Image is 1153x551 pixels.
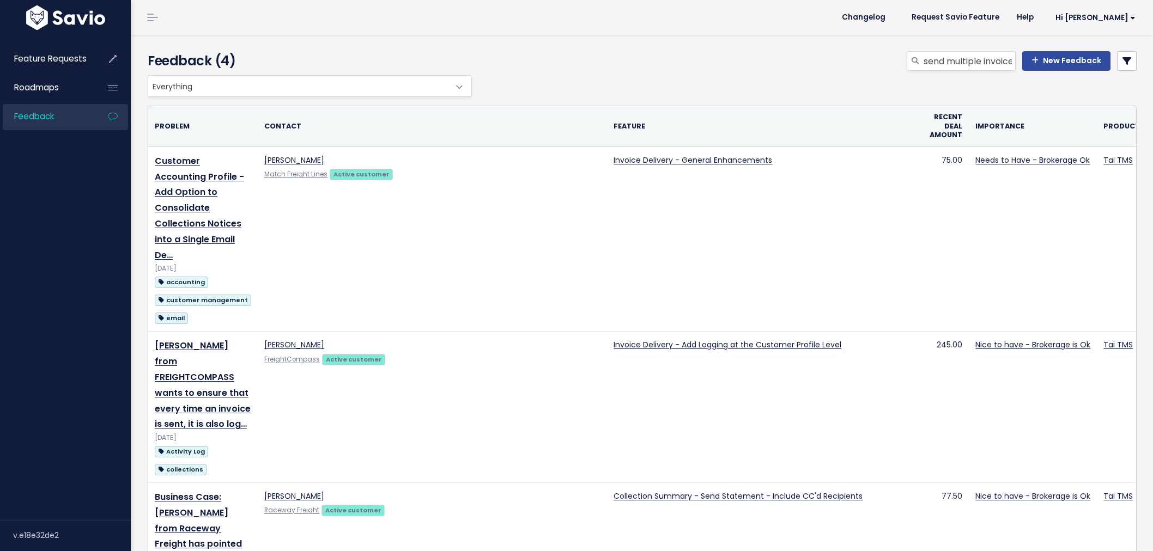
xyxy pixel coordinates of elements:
[614,155,772,166] a: Invoice Delivery - General Enhancements
[155,275,208,289] a: accounting
[148,75,472,97] span: Everything
[155,446,208,457] span: Activity Log
[1042,9,1144,26] a: Hi [PERSON_NAME]
[1055,14,1136,22] span: Hi [PERSON_NAME]
[325,506,381,515] strong: Active customer
[3,46,90,71] a: Feature Requests
[321,504,385,515] a: Active customer
[975,155,1090,166] a: Needs to Have - Brokerage Ok
[975,491,1090,501] a: Nice to have - Brokerage is Ok
[903,9,1008,26] a: Request Savio Feature
[155,263,251,274] div: [DATE]
[258,106,607,146] th: Contact
[333,170,390,179] strong: Active customer
[155,464,207,475] span: collections
[326,355,382,364] strong: Active customer
[14,82,59,93] span: Roadmaps
[148,106,258,146] th: Problem
[923,146,969,332] td: 75.00
[155,432,251,444] div: [DATE]
[155,311,188,325] a: email
[923,332,969,483] td: 245.00
[923,51,1016,71] input: Search feedback...
[264,339,324,350] a: [PERSON_NAME]
[14,53,87,64] span: Feature Requests
[155,462,207,476] a: collections
[1103,155,1133,166] a: Tai TMS
[155,277,208,288] span: accounting
[3,75,90,100] a: Roadmaps
[1022,51,1110,71] a: New Feedback
[923,106,969,146] th: Recent deal amount
[322,353,385,364] a: Active customer
[155,339,251,430] a: [PERSON_NAME] from FREIGHTCOMPASS wants to ensure that every time an invoice is sent, it is also ...
[155,444,208,458] a: Activity Log
[264,491,324,501] a: [PERSON_NAME]
[264,170,327,179] a: Match Freight Lines
[23,5,108,30] img: logo-white.9d6f32f41409.svg
[264,155,324,166] a: [PERSON_NAME]
[148,51,466,71] h4: Feedback (4)
[148,76,450,96] span: Everything
[614,491,863,501] a: Collection Summary - Send Statement - Include CC'd Recipients
[155,293,251,307] a: customer management
[842,14,885,21] span: Changelog
[155,295,251,306] span: customer management
[614,339,841,350] a: Invoice Delivery - Add Logging at the Customer Profile Level
[607,106,923,146] th: Feature
[1103,491,1133,501] a: Tai TMS
[1097,106,1146,146] th: Product
[14,111,54,122] span: Feedback
[155,313,188,324] span: email
[264,506,319,515] a: Raceway Freight
[3,104,90,129] a: Feedback
[330,168,393,179] a: Active customer
[155,155,244,261] a: Customer Accounting Profile - Add Option to Consolidate Collections Notices into a Single Email De…
[969,106,1097,146] th: Importance
[1103,339,1133,350] a: Tai TMS
[13,521,131,549] div: v.e18e32de2
[264,355,320,364] a: FreightCompass
[1008,9,1042,26] a: Help
[975,339,1090,350] a: Nice to have - Brokerage is Ok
